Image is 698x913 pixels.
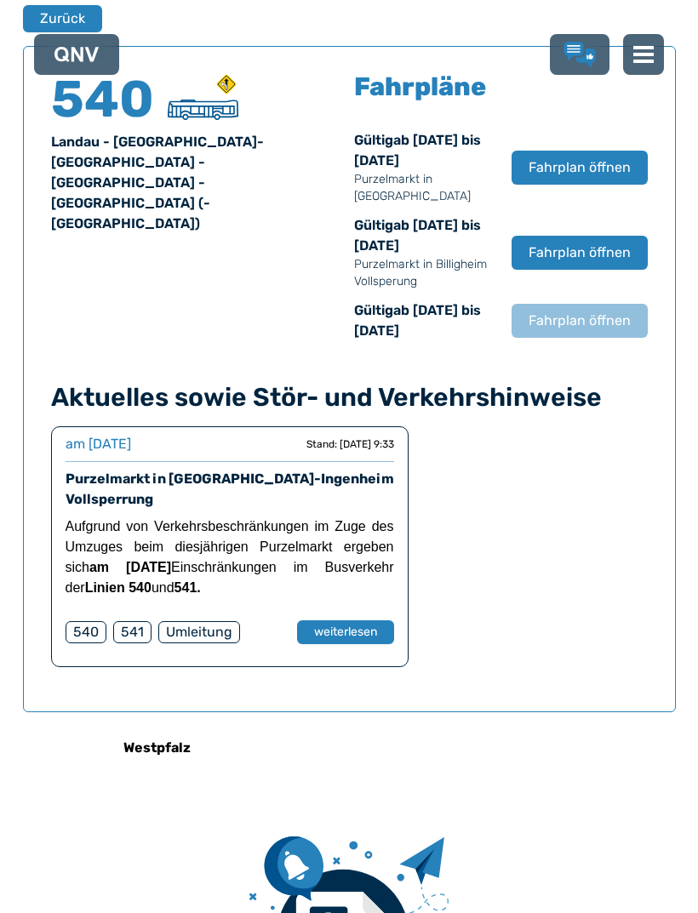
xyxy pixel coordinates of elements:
div: Umleitung [158,621,240,643]
img: Überlandbus [168,100,238,120]
div: 541 [113,621,152,643]
div: Stand: [DATE] 9:33 [306,437,394,451]
img: QNV Logo [54,47,99,62]
button: Fahrplan öffnen [512,236,648,270]
div: am [DATE] [66,434,131,454]
span: Fahrplan öffnen [529,157,631,178]
div: Gültig ab [DATE] bis [DATE] [354,215,495,290]
a: Purzelmarkt in [GEOGRAPHIC_DATA]-Ingenheim Vollsperrung [66,471,394,507]
button: Fahrplan öffnen [512,151,648,185]
button: Fahrplan öffnen [512,304,648,338]
strong: am [DATE] [89,560,171,574]
button: weiterlesen [297,620,394,644]
strong: 541. [174,580,201,595]
img: menu [633,44,654,65]
span: Aufgrund von Verkehrsbeschränkungen im Zuge des Umzuges beim diesjährigen Purzelmarkt ergeben sic... [66,519,394,595]
strong: Linien 540 [85,580,152,595]
div: Gültig ab [DATE] bis [DATE] [354,130,495,205]
p: Purzelmarkt in Billigheim Vollsperung [354,256,495,290]
a: QNV Logo [54,41,99,68]
h4: 540 [51,74,153,125]
h5: Fahrpläne [354,74,486,100]
span: Fahrplan öffnen [529,311,631,331]
div: Landau - [GEOGRAPHIC_DATA]-[GEOGRAPHIC_DATA] - [GEOGRAPHIC_DATA] - [GEOGRAPHIC_DATA] (- [GEOGRAPH... [51,132,345,234]
h6: Westpfalz [117,734,197,762]
span: Fahrplan öffnen [529,243,631,263]
a: Westpfalz [44,728,271,768]
button: Zurück [23,5,102,32]
div: 540 [66,621,106,643]
div: Gültig ab [DATE] bis [DATE] [354,300,495,341]
a: Lob & Kritik [564,42,596,67]
p: Purzelmarkt in [GEOGRAPHIC_DATA] [354,171,495,205]
a: Zurück [23,5,91,32]
h4: Aktuelles sowie Stör- und Verkehrshinweise [51,382,648,413]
